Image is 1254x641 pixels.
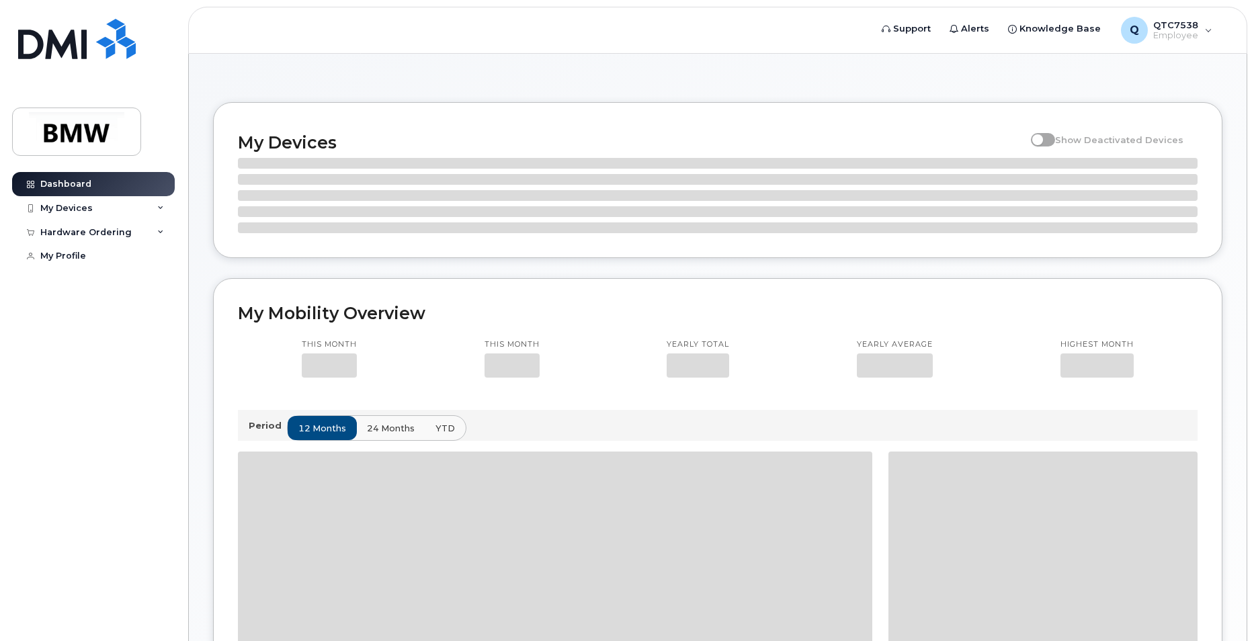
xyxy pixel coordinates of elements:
[1031,127,1042,138] input: Show Deactivated Devices
[1055,134,1183,145] span: Show Deactivated Devices
[667,339,729,350] p: Yearly total
[238,132,1024,153] h2: My Devices
[302,339,357,350] p: This month
[857,339,933,350] p: Yearly average
[435,422,455,435] span: YTD
[1060,339,1134,350] p: Highest month
[249,419,287,432] p: Period
[238,303,1198,323] h2: My Mobility Overview
[367,422,415,435] span: 24 months
[485,339,540,350] p: This month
